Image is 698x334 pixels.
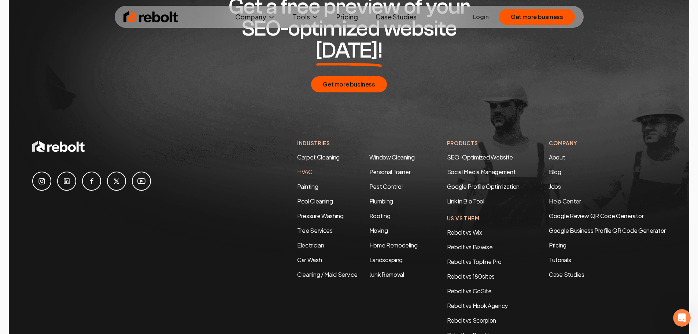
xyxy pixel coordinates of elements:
[447,316,496,324] a: Rebolt vs Scorpion
[369,212,391,220] a: Roofing
[447,183,520,190] a: Google Profile Optimization
[549,168,561,176] a: Blog
[499,9,575,25] button: Get more business
[297,139,418,147] h4: Industries
[447,168,516,176] a: Social Media Management
[447,153,513,161] a: SEO-Optimized Website
[369,241,418,249] a: Home Remodeling
[369,183,403,190] a: Pest Control
[549,241,666,250] a: Pricing
[447,243,493,251] a: Rebolt vs Bizwise
[369,227,388,234] a: Moving
[549,139,666,147] h4: Company
[447,302,508,309] a: Rebolt vs Hook Agency
[473,12,489,21] a: Login
[549,183,561,190] a: Jobs
[447,258,502,265] a: Rebolt vs Topline Pro
[369,256,403,264] a: Landscaping
[549,227,666,234] a: Google Business Profile QR Code Generator
[549,256,666,264] a: Tutorials
[369,153,415,161] a: Window Cleaning
[549,197,581,205] a: Help Center
[369,197,393,205] a: Plumbing
[369,271,404,278] a: Junk Removal
[297,256,322,264] a: Car Wash
[330,10,364,24] a: Pricing
[316,40,382,62] span: [DATE]!
[549,153,565,161] a: About
[297,212,344,220] a: Pressure Washing
[297,271,358,278] a: Cleaning / Maid Service
[123,10,178,24] img: Rebolt Logo
[297,183,318,190] a: Painting
[447,287,492,295] a: Rebolt vs GoSite
[549,212,643,220] a: Google Review QR Code Generator
[229,10,281,24] button: Company
[447,197,484,205] a: Link in Bio Tool
[287,10,325,24] button: Tools
[447,228,482,236] a: Rebolt vs Wix
[311,76,387,92] button: Get more business
[549,270,666,279] a: Case Studies
[297,153,340,161] a: Carpet Cleaning
[447,272,495,280] a: Rebolt vs 180sites
[297,197,333,205] a: Pool Cleaning
[447,214,520,222] h4: Us Vs Them
[369,168,411,176] a: Personal Trainer
[297,168,313,176] a: HVAC
[370,10,422,24] a: Case Studies
[297,241,324,249] a: Electrician
[447,139,520,147] h4: Products
[673,309,691,327] iframe: Intercom live chat
[297,227,333,234] a: Tree Services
